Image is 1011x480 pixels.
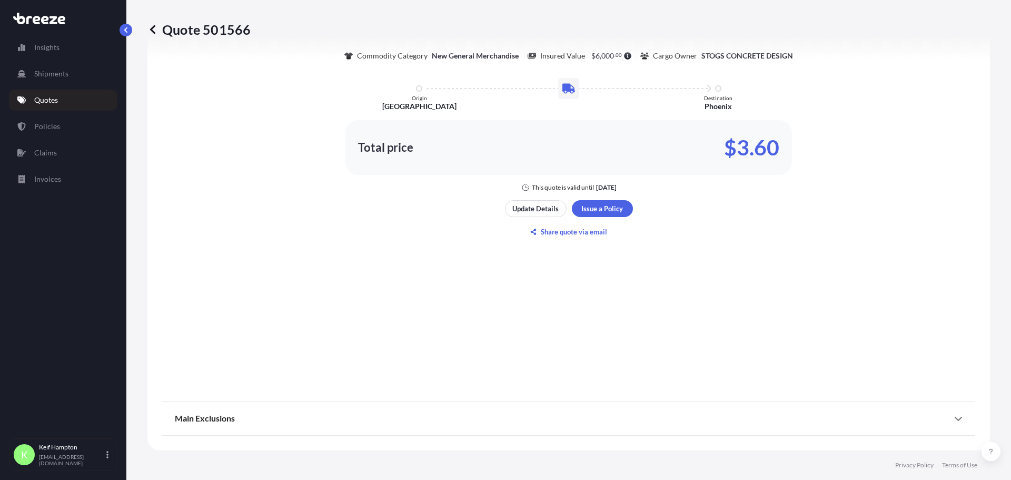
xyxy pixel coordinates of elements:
button: Update Details [505,200,567,217]
p: Issue a Policy [581,203,623,214]
div: Main Exclusions [175,406,963,431]
p: Policies [34,121,60,132]
p: Total price [358,142,413,153]
p: [EMAIL_ADDRESS][DOMAIN_NAME] [39,454,104,466]
p: Quote 501566 [147,21,251,38]
button: Share quote via email [505,223,633,240]
span: $ [591,52,596,60]
p: [DATE] [596,183,617,192]
a: Shipments [9,63,117,84]
p: Destination [704,95,732,101]
button: Issue a Policy [572,200,633,217]
p: This quote is valid until [532,183,594,192]
a: Insights [9,37,117,58]
a: Terms of Use [942,461,977,469]
p: $3.60 [724,139,779,156]
span: K [21,449,27,460]
p: Update Details [512,203,559,214]
p: Share quote via email [541,227,607,237]
a: Policies [9,116,117,137]
p: Phoenix [705,101,732,112]
p: Shipments [34,68,68,79]
span: Main Exclusions [175,413,235,424]
a: Quotes [9,90,117,111]
p: Insights [34,42,60,53]
p: Origin [412,95,427,101]
span: 000 [601,52,614,60]
a: Invoices [9,169,117,190]
a: Claims [9,142,117,163]
p: Claims [34,148,57,158]
span: , [600,52,601,60]
p: Keif Hampton [39,443,104,452]
a: Privacy Policy [895,461,934,469]
span: 6 [596,52,600,60]
p: Invoices [34,174,61,184]
p: [GEOGRAPHIC_DATA] [382,101,457,112]
p: Quotes [34,95,58,105]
